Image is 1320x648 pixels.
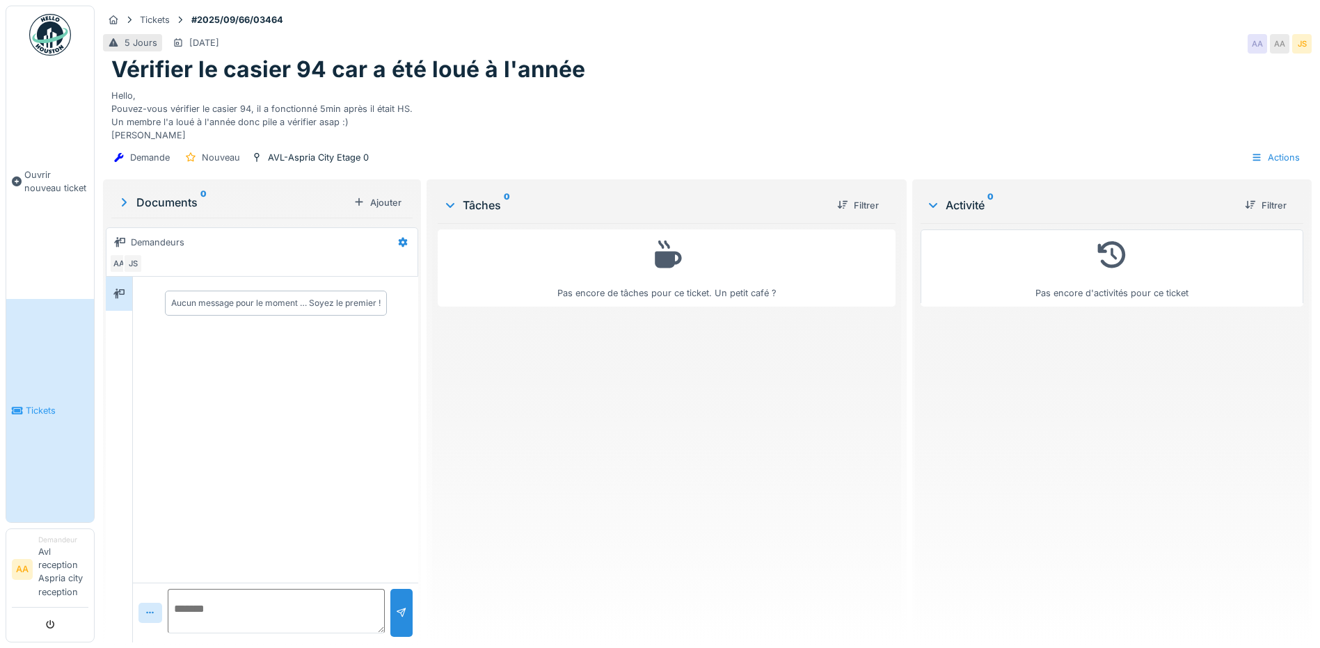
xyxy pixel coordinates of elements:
sup: 0 [200,194,207,211]
div: Hello, Pouvez-vous vérifier le casier 94, il a fonctionné 5min après il était HS. Un membre l'a l... [111,83,1303,143]
img: Badge_color-CXgf-gQk.svg [29,14,71,56]
sup: 0 [987,197,994,213]
div: Activité [926,197,1234,213]
a: Ouvrir nouveau ticket [6,63,94,299]
div: [DATE] [189,36,219,49]
div: Filtrer [832,196,884,215]
div: Pas encore d'activités pour ce ticket [930,236,1294,300]
div: AA [109,254,129,273]
div: Ajouter [348,193,407,212]
div: Demandeur [38,535,88,545]
div: Demande [130,151,170,164]
div: Tâches [443,197,826,213]
a: AA DemandeurAvl reception Aspria city reception [12,535,88,608]
div: Nouveau [202,151,240,164]
div: AVL-Aspria City Etage 0 [268,151,369,164]
li: Avl reception Aspria city reception [38,535,88,604]
div: Demandeurs [131,236,184,249]
h1: Vérifier le casier 94 car a été loué à l'année [111,56,585,83]
div: Documents [117,194,348,211]
li: AA [12,559,33,580]
div: JS [123,254,143,273]
a: Tickets [6,299,94,521]
div: Actions [1245,147,1306,168]
div: 5 Jours [125,36,157,49]
strong: #2025/09/66/03464 [186,13,289,26]
div: Tickets [140,13,170,26]
div: JS [1292,34,1312,54]
div: AA [1248,34,1267,54]
span: Tickets [26,404,88,417]
div: Pas encore de tâches pour ce ticket. Un petit café ? [447,236,886,300]
div: Filtrer [1239,196,1292,215]
span: Ouvrir nouveau ticket [24,168,88,195]
div: AA [1270,34,1289,54]
sup: 0 [504,197,510,213]
div: Aucun message pour le moment … Soyez le premier ! [171,297,381,309]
